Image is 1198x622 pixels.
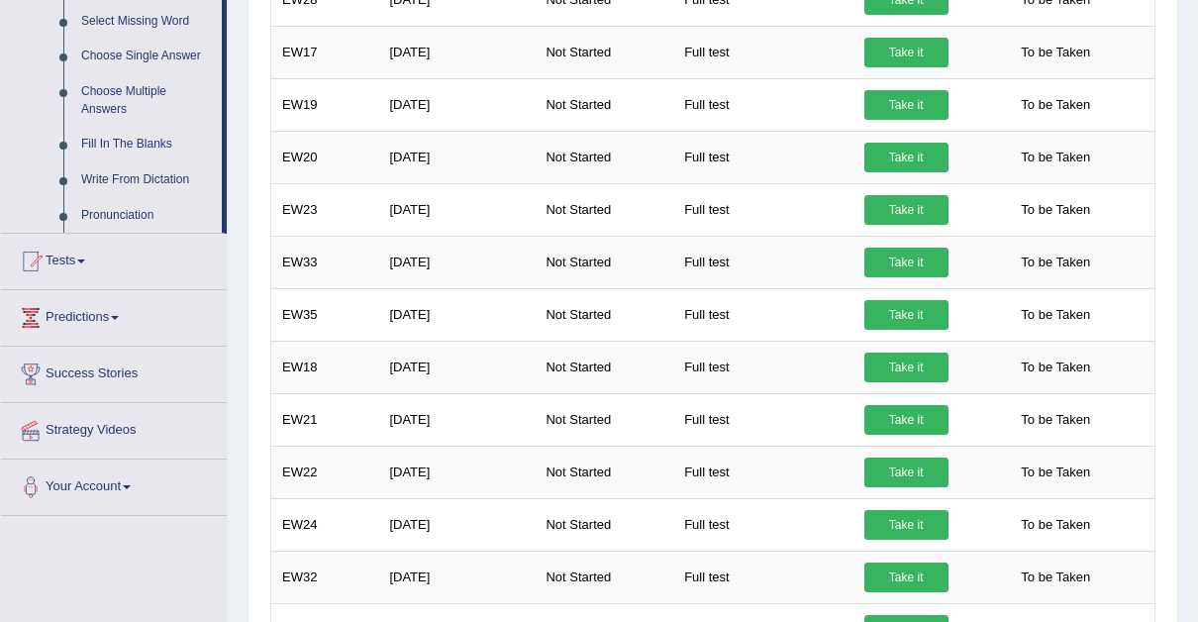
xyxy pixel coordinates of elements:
[535,446,673,498] td: Not Started
[1,460,227,509] a: Your Account
[378,288,535,341] td: [DATE]
[673,446,852,498] td: Full test
[1,403,227,453] a: Strategy Videos
[378,236,535,288] td: [DATE]
[673,288,852,341] td: Full test
[271,551,379,603] td: EW32
[1011,195,1100,225] span: To be Taken
[378,551,535,603] td: [DATE]
[1011,405,1100,435] span: To be Taken
[271,26,379,78] td: EW17
[535,131,673,183] td: Not Started
[271,393,379,446] td: EW21
[378,341,535,393] td: [DATE]
[378,131,535,183] td: [DATE]
[535,288,673,341] td: Not Started
[72,74,222,127] a: Choose Multiple Answers
[72,198,222,234] a: Pronunciation
[1011,458,1100,487] span: To be Taken
[535,498,673,551] td: Not Started
[535,236,673,288] td: Not Started
[378,393,535,446] td: [DATE]
[72,4,222,40] a: Select Missing Word
[673,551,852,603] td: Full test
[535,26,673,78] td: Not Started
[1011,143,1100,172] span: To be Taken
[1,347,227,396] a: Success Stories
[673,78,852,131] td: Full test
[1011,563,1100,592] span: To be Taken
[378,78,535,131] td: [DATE]
[271,131,379,183] td: EW20
[673,131,852,183] td: Full test
[864,300,948,330] a: Take it
[271,236,379,288] td: EW33
[535,551,673,603] td: Not Started
[864,143,948,172] a: Take it
[271,341,379,393] td: EW18
[864,248,948,277] a: Take it
[535,393,673,446] td: Not Started
[378,183,535,236] td: [DATE]
[864,405,948,435] a: Take it
[864,90,948,120] a: Take it
[1011,38,1100,67] span: To be Taken
[271,78,379,131] td: EW19
[378,498,535,551] td: [DATE]
[864,510,948,540] a: Take it
[1,234,227,283] a: Tests
[535,183,673,236] td: Not Started
[1011,90,1100,120] span: To be Taken
[673,236,852,288] td: Full test
[1011,353,1100,382] span: To be Taken
[1011,300,1100,330] span: To be Taken
[72,127,222,162] a: Fill In The Blanks
[673,26,852,78] td: Full test
[271,288,379,341] td: EW35
[1,290,227,340] a: Predictions
[864,195,948,225] a: Take it
[673,341,852,393] td: Full test
[1011,248,1100,277] span: To be Taken
[271,446,379,498] td: EW22
[378,446,535,498] td: [DATE]
[864,458,948,487] a: Take it
[378,26,535,78] td: [DATE]
[535,341,673,393] td: Not Started
[673,183,852,236] td: Full test
[673,498,852,551] td: Full test
[864,38,948,67] a: Take it
[72,162,222,198] a: Write From Dictation
[72,39,222,74] a: Choose Single Answer
[535,78,673,131] td: Not Started
[271,498,379,551] td: EW24
[271,183,379,236] td: EW23
[1011,510,1100,540] span: To be Taken
[864,353,948,382] a: Take it
[673,393,852,446] td: Full test
[864,563,948,592] a: Take it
